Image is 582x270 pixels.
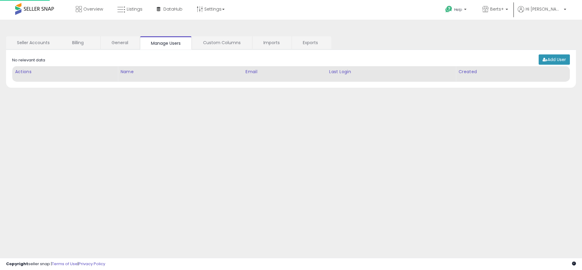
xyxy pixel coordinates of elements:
a: Add User [539,54,570,65]
a: Hi [PERSON_NAME] [518,6,566,20]
a: Seller Accounts [6,36,61,49]
div: Last Login [329,69,453,75]
a: Terms of Use [52,261,78,267]
a: Exports [292,36,331,49]
span: Hi [PERSON_NAME] [526,6,562,12]
a: Custom Columns [192,36,252,49]
a: General [101,36,139,49]
div: seller snap | | [6,261,105,267]
i: Get Help [445,5,453,13]
a: Manage Users [140,36,192,50]
a: Imports [253,36,291,49]
a: Billing [61,36,100,49]
span: DataHub [163,6,182,12]
span: Help [454,7,462,12]
a: Help [440,1,473,20]
span: Berts+ [490,6,504,12]
div: Actions [15,69,115,75]
a: Privacy Policy [79,261,105,267]
div: Name [120,69,240,75]
div: Created [458,69,567,75]
div: Email [246,69,324,75]
span: Overview [83,6,103,12]
span: Listings [127,6,142,12]
strong: Copyright [6,261,28,267]
div: No relevant data [12,57,45,63]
